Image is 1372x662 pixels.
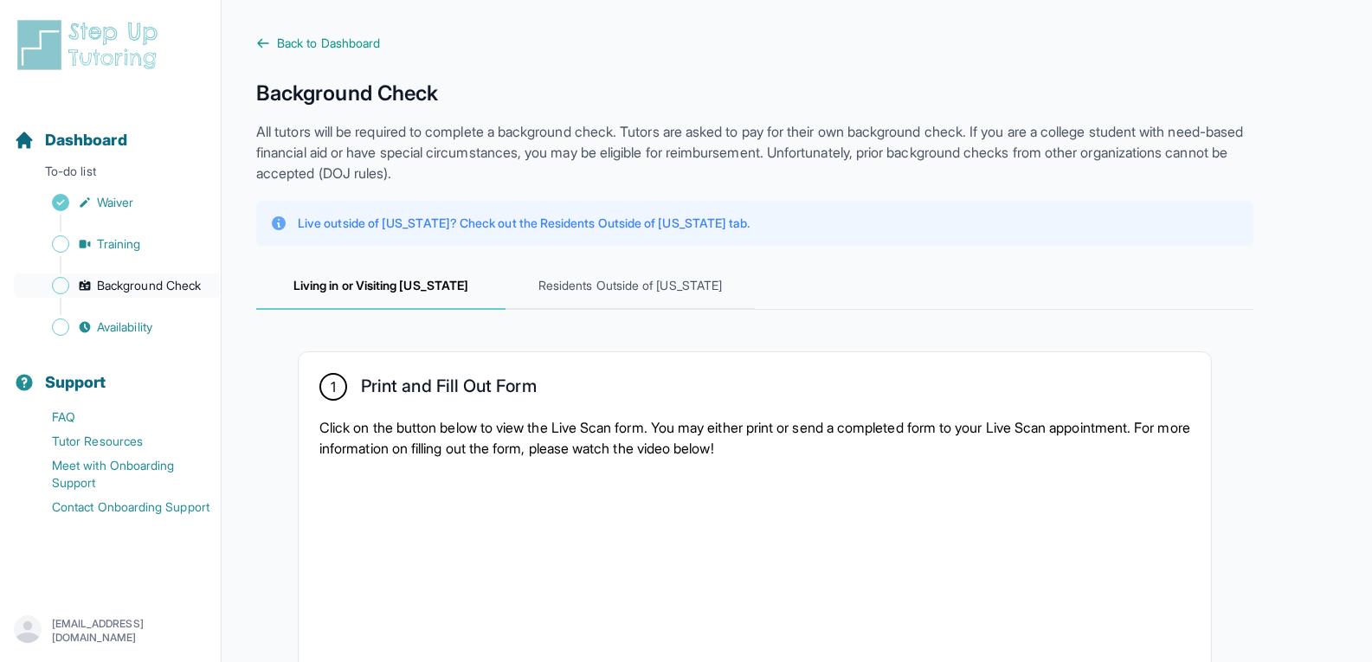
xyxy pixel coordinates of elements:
a: Contact Onboarding Support [14,495,221,519]
a: Back to Dashboard [256,35,1253,52]
a: Meet with Onboarding Support [14,453,221,495]
p: Live outside of [US_STATE]? Check out the Residents Outside of [US_STATE] tab. [298,215,750,232]
button: Dashboard [7,100,214,159]
a: Training [14,232,221,256]
a: Waiver [14,190,221,215]
nav: Tabs [256,263,1253,310]
h2: Print and Fill Out Form [361,376,537,403]
h1: Background Check [256,80,1253,107]
span: Availability [97,318,152,336]
span: Background Check [97,277,201,294]
span: Back to Dashboard [277,35,380,52]
span: Living in or Visiting [US_STATE] [256,263,506,310]
span: Residents Outside of [US_STATE] [506,263,755,310]
span: Waiver [97,194,133,211]
span: Training [97,235,141,253]
a: Background Check [14,273,221,298]
p: All tutors will be required to complete a background check. Tutors are asked to pay for their own... [256,121,1253,183]
p: To-do list [7,163,214,187]
p: [EMAIL_ADDRESS][DOMAIN_NAME] [52,617,207,645]
span: 1 [331,376,336,397]
img: logo [14,17,168,73]
p: Click on the button below to view the Live Scan form. You may either print or send a completed fo... [319,417,1190,459]
a: Tutor Resources [14,429,221,453]
a: FAQ [14,405,221,429]
span: Support [45,370,106,395]
span: Dashboard [45,128,127,152]
a: Dashboard [14,128,127,152]
button: [EMAIL_ADDRESS][DOMAIN_NAME] [14,615,207,646]
a: Availability [14,315,221,339]
button: Support [7,343,214,402]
